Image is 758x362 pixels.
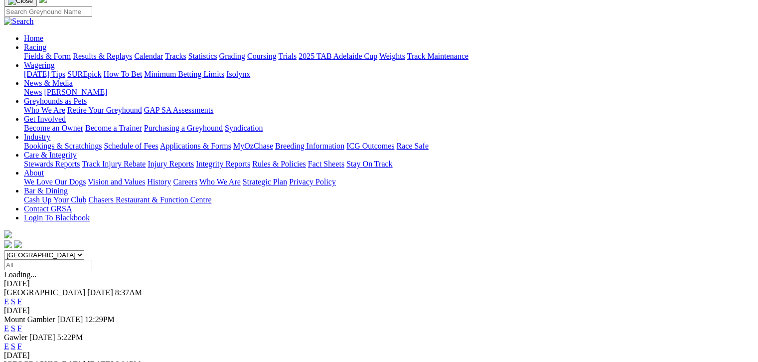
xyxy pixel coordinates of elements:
[88,178,145,186] a: Vision and Values
[44,88,107,96] a: [PERSON_NAME]
[233,142,273,150] a: MyOzChase
[24,79,73,87] a: News & Media
[24,169,44,177] a: About
[57,333,83,342] span: 5:22PM
[4,306,754,315] div: [DATE]
[104,70,143,78] a: How To Bet
[4,342,9,351] a: E
[24,213,90,222] a: Login To Blackbook
[4,351,754,360] div: [DATE]
[24,160,80,168] a: Stewards Reports
[4,297,9,306] a: E
[243,178,287,186] a: Strategic Plan
[24,106,754,115] div: Greyhounds as Pets
[24,124,83,132] a: Become an Owner
[24,124,754,133] div: Get Involved
[308,160,344,168] a: Fact Sheets
[24,70,65,78] a: [DATE] Tips
[144,106,214,114] a: GAP SA Assessments
[24,43,46,51] a: Racing
[4,279,754,288] div: [DATE]
[196,160,250,168] a: Integrity Reports
[4,260,92,270] input: Select date
[144,70,224,78] a: Minimum Betting Limits
[29,333,55,342] span: [DATE]
[24,178,86,186] a: We Love Our Dogs
[147,178,171,186] a: History
[24,151,77,159] a: Care & Integrity
[24,88,754,97] div: News & Media
[11,297,15,306] a: S
[24,142,102,150] a: Bookings & Scratchings
[219,52,245,60] a: Grading
[88,195,211,204] a: Chasers Restaurant & Function Centre
[85,124,142,132] a: Become a Trainer
[4,17,34,26] img: Search
[275,142,344,150] a: Breeding Information
[67,70,101,78] a: SUREpick
[24,195,754,204] div: Bar & Dining
[4,230,12,238] img: logo-grsa-white.png
[82,160,146,168] a: Track Injury Rebate
[87,288,113,297] span: [DATE]
[407,52,468,60] a: Track Maintenance
[17,297,22,306] a: F
[11,324,15,333] a: S
[4,6,92,17] input: Search
[4,333,27,342] span: Gawler
[24,70,754,79] div: Wagering
[115,288,142,297] span: 8:37AM
[160,142,231,150] a: Applications & Forms
[247,52,277,60] a: Coursing
[24,178,754,186] div: About
[379,52,405,60] a: Weights
[188,52,217,60] a: Statistics
[24,52,71,60] a: Fields & Form
[4,288,85,297] span: [GEOGRAPHIC_DATA]
[299,52,377,60] a: 2025 TAB Adelaide Cup
[11,342,15,351] a: S
[24,97,87,105] a: Greyhounds as Pets
[4,240,12,248] img: facebook.svg
[24,34,43,42] a: Home
[24,88,42,96] a: News
[289,178,336,186] a: Privacy Policy
[24,115,66,123] a: Get Involved
[57,315,83,324] span: [DATE]
[226,70,250,78] a: Isolynx
[17,324,22,333] a: F
[17,342,22,351] a: F
[396,142,428,150] a: Race Safe
[24,186,68,195] a: Bar & Dining
[199,178,241,186] a: Who We Are
[252,160,306,168] a: Rules & Policies
[346,160,392,168] a: Stay On Track
[24,106,65,114] a: Who We Are
[346,142,394,150] a: ICG Outcomes
[14,240,22,248] img: twitter.svg
[144,124,223,132] a: Purchasing a Greyhound
[148,160,194,168] a: Injury Reports
[24,142,754,151] div: Industry
[67,106,142,114] a: Retire Your Greyhound
[24,61,55,69] a: Wagering
[24,204,72,213] a: Contact GRSA
[134,52,163,60] a: Calendar
[225,124,263,132] a: Syndication
[165,52,186,60] a: Tracks
[4,315,55,324] span: Mount Gambier
[24,52,754,61] div: Racing
[173,178,197,186] a: Careers
[24,195,86,204] a: Cash Up Your Club
[278,52,297,60] a: Trials
[85,315,115,324] span: 12:29PM
[24,160,754,169] div: Care & Integrity
[4,324,9,333] a: E
[73,52,132,60] a: Results & Replays
[24,133,50,141] a: Industry
[4,270,36,279] span: Loading...
[104,142,158,150] a: Schedule of Fees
